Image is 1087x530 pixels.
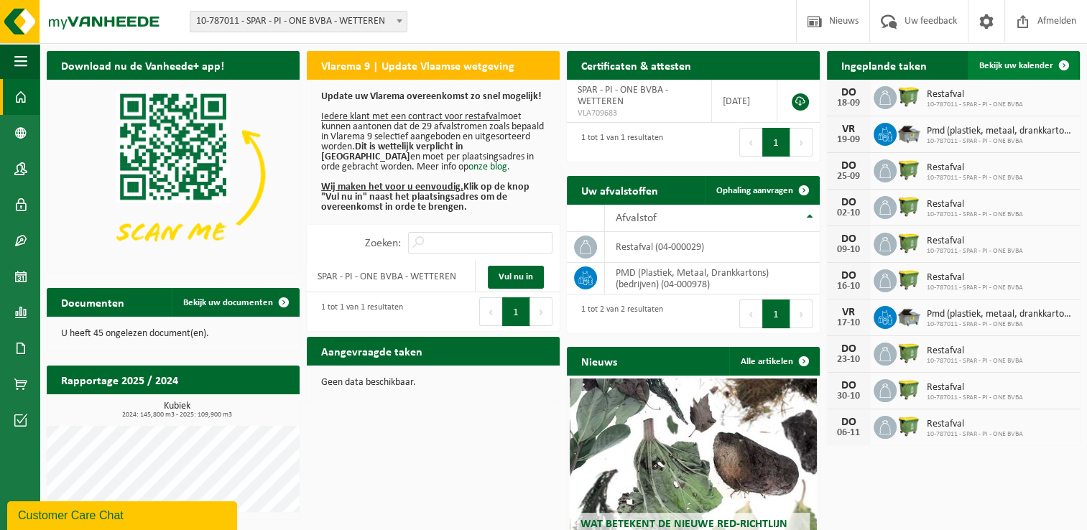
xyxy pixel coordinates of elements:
[927,247,1023,256] span: 10-787011 - SPAR - PI - ONE BVBA
[716,186,793,195] span: Ophaling aanvragen
[834,282,863,292] div: 16-10
[834,87,863,98] div: DO
[605,263,820,294] td: PMD (Plastiek, Metaal, Drankkartons) (bedrijven) (04-000978)
[897,340,921,365] img: WB-1100-HPE-GN-51
[739,299,762,328] button: Previous
[193,394,298,422] a: Bekijk rapportage
[897,304,921,328] img: WB-5000-GAL-GY-01
[834,124,863,135] div: VR
[314,296,403,327] div: 1 tot 1 van 1 resultaten
[834,417,863,428] div: DO
[834,197,863,208] div: DO
[897,231,921,255] img: WB-1100-HPE-GN-51
[927,320,1073,329] span: 10-787011 - SPAR - PI - ONE BVBA
[307,261,476,292] td: SPAR - PI - ONE BVBA - WETTEREN
[834,307,863,318] div: VR
[927,394,1023,402] span: 10-787011 - SPAR - PI - ONE BVBA
[190,11,407,32] span: 10-787011 - SPAR - PI - ONE BVBA - WETTEREN
[705,176,818,205] a: Ophaling aanvragen
[834,318,863,328] div: 17-10
[321,378,545,388] p: Geen data beschikbaar.
[834,428,863,438] div: 06-11
[790,128,813,157] button: Next
[834,380,863,391] div: DO
[927,284,1023,292] span: 10-787011 - SPAR - PI - ONE BVBA
[567,51,706,79] h2: Certificaten & attesten
[729,347,818,376] a: Alle artikelen
[321,182,463,192] u: Wij maken het voor u eenvoudig.
[834,355,863,365] div: 23-10
[897,194,921,218] img: WB-1100-HPE-GN-51
[183,298,273,307] span: Bekijk uw documenten
[574,126,663,158] div: 1 tot 1 van 1 resultaten
[578,108,700,119] span: VLA709683
[927,236,1023,247] span: Restafval
[897,267,921,292] img: WB-1100-HPE-GN-51
[927,210,1023,219] span: 10-787011 - SPAR - PI - ONE BVBA
[567,176,672,204] h2: Uw afvalstoffen
[321,141,463,162] b: Dit is wettelijk verplicht in [GEOGRAPHIC_DATA]
[834,135,863,145] div: 19-09
[47,51,239,79] h2: Download nu de Vanheede+ app!
[834,245,863,255] div: 09-10
[979,61,1053,70] span: Bekijk uw kalender
[897,84,921,108] img: WB-1100-HPE-GN-51
[488,266,544,289] a: Vul nu in
[307,337,437,365] h2: Aangevraagde taken
[762,128,790,157] button: 1
[927,162,1023,174] span: Restafval
[47,288,139,316] h2: Documenten
[834,98,863,108] div: 18-09
[927,174,1023,182] span: 10-787011 - SPAR - PI - ONE BVBA
[321,91,542,102] b: Update uw Vlarema overeenkomst zo snel mogelijk!
[321,92,545,213] p: moet kunnen aantonen dat de 29 afvalstromen zoals bepaald in Vlarema 9 selectief aangeboden en ui...
[927,272,1023,284] span: Restafval
[567,347,632,375] h2: Nieuws
[172,288,298,317] a: Bekijk uw documenten
[927,126,1073,137] span: Pmd (plastiek, metaal, drankkartons) (bedrijven)
[47,80,300,269] img: Download de VHEPlus App
[321,182,529,213] b: Klik op de knop "Vul nu in" naast het plaatsingsadres om de overeenkomst in orde te brengen.
[927,309,1073,320] span: Pmd (plastiek, metaal, drankkartons) (bedrijven)
[927,357,1023,366] span: 10-787011 - SPAR - PI - ONE BVBA
[61,329,285,339] p: U heeft 45 ongelezen document(en).
[530,297,552,326] button: Next
[834,160,863,172] div: DO
[834,208,863,218] div: 02-10
[927,199,1023,210] span: Restafval
[834,391,863,401] div: 30-10
[605,232,820,263] td: restafval (04-000029)
[834,233,863,245] div: DO
[479,297,502,326] button: Previous
[834,270,863,282] div: DO
[927,419,1023,430] span: Restafval
[54,401,300,419] h3: Kubiek
[897,157,921,182] img: WB-1100-HPE-GN-51
[616,213,657,224] span: Afvalstof
[54,412,300,419] span: 2024: 145,800 m3 - 2025: 109,900 m3
[927,101,1023,109] span: 10-787011 - SPAR - PI - ONE BVBA
[790,299,813,328] button: Next
[927,137,1073,146] span: 10-787011 - SPAR - PI - ONE BVBA
[468,162,510,172] a: onze blog.
[365,238,401,249] label: Zoeken:
[897,377,921,401] img: WB-1100-HPE-GN-51
[927,382,1023,394] span: Restafval
[712,80,777,123] td: [DATE]
[968,51,1078,80] a: Bekijk uw kalender
[47,366,193,394] h2: Rapportage 2025 / 2024
[7,498,240,530] iframe: chat widget
[834,172,863,182] div: 25-09
[739,128,762,157] button: Previous
[307,51,529,79] h2: Vlarema 9 | Update Vlaamse wetgeving
[827,51,941,79] h2: Ingeplande taken
[927,345,1023,357] span: Restafval
[578,85,668,107] span: SPAR - PI - ONE BVBA - WETTEREN
[927,430,1023,439] span: 10-787011 - SPAR - PI - ONE BVBA
[897,414,921,438] img: WB-1100-HPE-GN-51
[762,299,790,328] button: 1
[927,89,1023,101] span: Restafval
[834,343,863,355] div: DO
